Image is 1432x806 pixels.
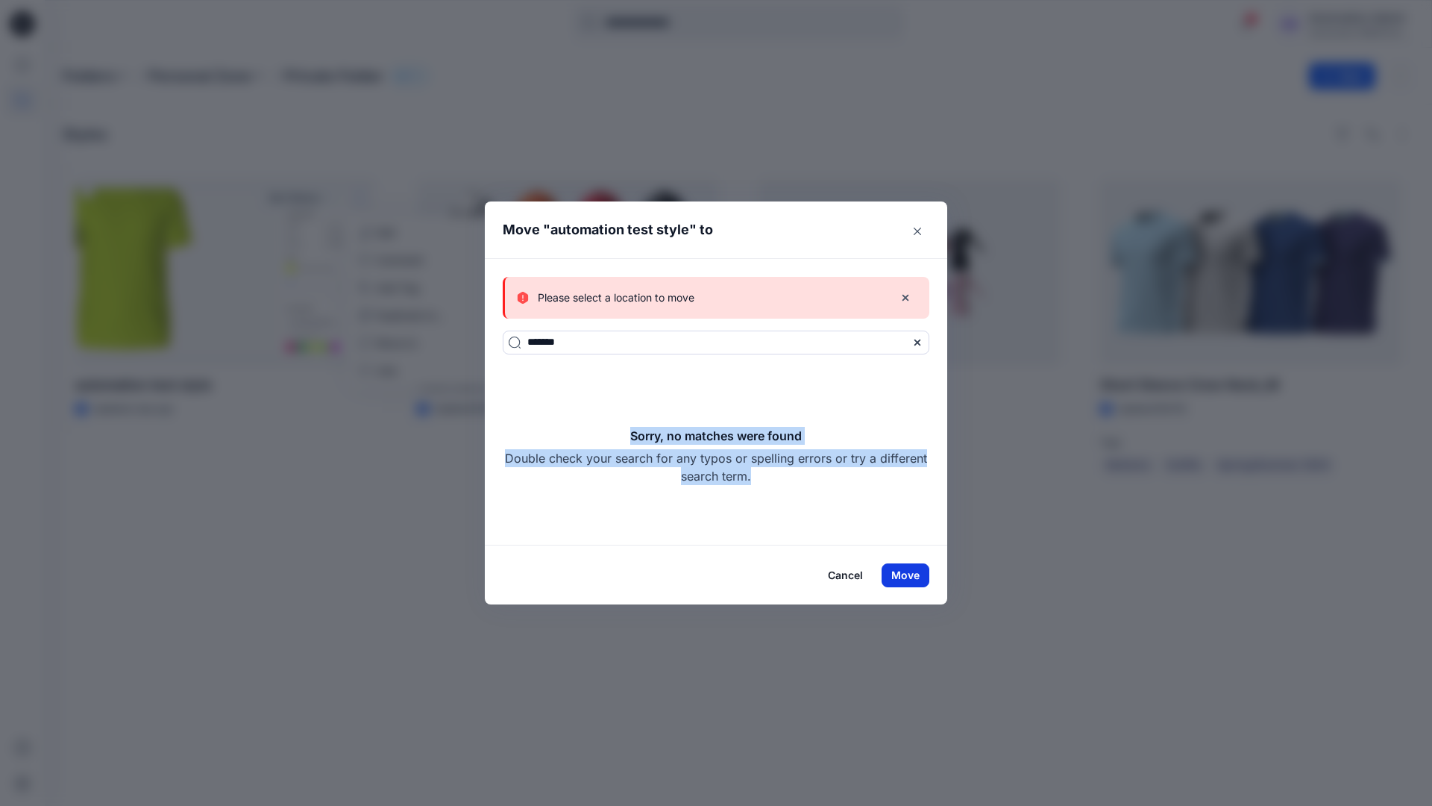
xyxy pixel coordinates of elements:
[503,449,929,485] p: Double check your search for any typos or spelling errors or try a different search term.
[905,219,929,243] button: Close
[630,427,802,445] h5: Sorry, no matches were found
[882,563,929,587] button: Move
[538,289,694,307] p: Please select a location to move
[550,219,689,240] p: automation test style
[485,201,924,258] header: Move " " to
[818,563,873,587] button: Cancel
